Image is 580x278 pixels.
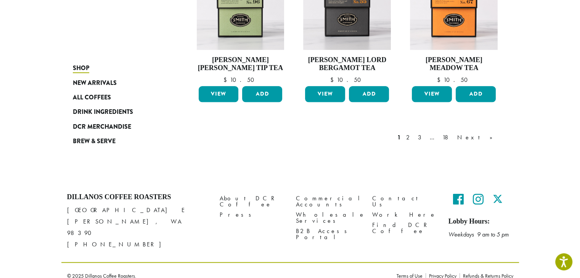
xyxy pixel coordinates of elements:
[73,78,117,88] span: New Arrivals
[197,56,284,72] h4: [PERSON_NAME] [PERSON_NAME] Tip Tea
[73,122,131,132] span: DCR Merchandise
[330,76,364,84] bdi: 10.50
[303,56,391,72] h4: [PERSON_NAME] Lord Bergamot Tea
[73,75,164,90] a: New Arrivals
[73,61,164,75] a: Shop
[416,133,426,142] a: 3
[372,220,437,236] a: Find DCR Coffee
[73,105,164,119] a: Drink Ingredients
[372,193,437,209] a: Contact Us
[220,209,284,220] a: Press
[73,93,111,102] span: All Coffees
[412,86,452,102] a: View
[73,64,89,73] span: Shop
[73,134,164,149] a: Brew & Serve
[428,133,439,142] a: …
[73,120,164,134] a: DCR Merchandise
[242,86,282,102] button: Add
[405,133,414,142] a: 2
[296,193,361,209] a: Commercial Accounts
[220,193,284,209] a: About DCR Coffee
[199,86,239,102] a: View
[448,217,513,226] h5: Lobby Hours:
[437,76,443,84] span: $
[396,133,402,142] a: 1
[448,230,509,238] em: Weekdays 9 am to 5 pm
[305,86,345,102] a: View
[223,76,257,84] bdi: 10.50
[410,56,498,72] h4: [PERSON_NAME] Meadow Tea
[296,209,361,226] a: Wholesale Services
[456,133,500,142] a: Next »
[67,205,208,250] p: [GEOGRAPHIC_DATA] E [PERSON_NAME], WA 98390 [PHONE_NUMBER]
[67,193,208,201] h4: Dillanos Coffee Roasters
[441,133,453,142] a: 18
[437,76,471,84] bdi: 10.50
[73,90,164,105] a: All Coffees
[296,226,361,242] a: B2B Access Portal
[372,209,437,220] a: Work Here
[330,76,336,84] span: $
[349,86,389,102] button: Add
[223,76,230,84] span: $
[456,86,496,102] button: Add
[73,107,133,117] span: Drink Ingredients
[73,137,116,146] span: Brew & Serve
